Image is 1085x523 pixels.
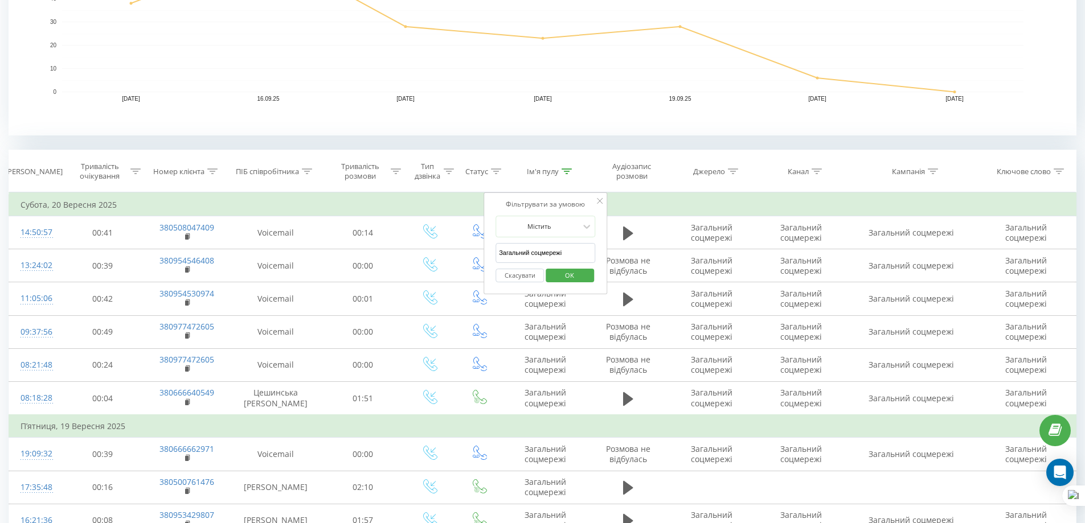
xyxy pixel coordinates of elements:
td: Загальний соцмережі [845,249,977,282]
text: 20 [50,42,57,48]
div: Ключове слово [997,167,1051,176]
td: Загальний соцмережі [756,315,845,348]
td: Загальний соцмережі [503,315,588,348]
div: Ім'я пулу [527,167,559,176]
td: Загальний соцмережі [668,438,756,471]
td: Загальний соцмережі [756,216,845,249]
td: Voicemail [230,438,322,471]
td: Загальний соцмережі [977,382,1076,415]
td: 00:16 [62,471,144,504]
td: 00:39 [62,249,144,282]
td: Загальний соцмережі [503,282,588,315]
td: Загальний соцмережі [756,249,845,282]
span: Розмова не відбулась [606,354,650,375]
td: Voicemail [230,348,322,381]
a: 380953429807 [159,509,214,520]
td: Загальний соцмережі [503,382,588,415]
div: Тип дзвінка [414,162,441,181]
td: Загальний соцмережі [668,315,756,348]
td: Загальний соцмережі [756,382,845,415]
div: Тривалість розмови [332,162,388,181]
td: Загальний соцмережі [977,282,1076,315]
td: 00:39 [62,438,144,471]
td: Загальний соцмережі [668,216,756,249]
td: Voicemail [230,249,322,282]
div: Номер клієнта [153,167,204,176]
td: Загальний соцмережі [845,382,977,415]
text: 0 [53,89,56,95]
div: Аудіозапис розмови [599,162,665,181]
td: Загальний соцмережі [756,438,845,471]
td: 00:00 [322,348,404,381]
td: Загальний соцмережі [503,348,588,381]
td: Загальний соцмережі [845,216,977,249]
div: Джерело [693,167,725,176]
text: [DATE] [945,96,964,102]
td: Субота, 20 Вересня 2025 [9,193,1076,216]
div: 19:09:32 [21,443,50,465]
td: 00:24 [62,348,144,381]
td: 00:42 [62,282,144,315]
div: Кампанія [892,167,925,176]
a: 380977472605 [159,321,214,332]
div: 14:50:57 [21,221,50,244]
td: Загальний соцмережі [977,438,1076,471]
text: [DATE] [808,96,826,102]
td: 00:04 [62,382,144,415]
a: 380500761476 [159,476,214,487]
td: [PERSON_NAME] [230,471,322,504]
td: Загальний соцмережі [756,282,845,315]
div: 13:24:02 [21,254,50,277]
td: Загальний соцмережі [503,471,588,504]
td: 02:10 [322,471,404,504]
a: 380954530974 [159,288,214,299]
td: 00:01 [322,282,404,315]
a: 380977472605 [159,354,214,365]
td: Загальний соцмережі [668,348,756,381]
div: 09:37:56 [21,321,50,343]
td: Цешинська [PERSON_NAME] [230,382,322,415]
text: 10 [50,65,57,72]
text: [DATE] [122,96,140,102]
td: Voicemail [230,282,322,315]
button: Скасувати [496,269,544,283]
td: 01:51 [322,382,404,415]
div: [PERSON_NAME] [5,167,63,176]
td: 00:00 [322,249,404,282]
div: ПІБ співробітника [236,167,299,176]
a: 380666640549 [159,387,214,398]
td: Загальний соцмережі [756,348,845,381]
td: 00:49 [62,315,144,348]
a: 380954546408 [159,255,214,266]
td: 00:41 [62,216,144,249]
div: 08:18:28 [21,387,50,409]
td: Загальний соцмережі [668,282,756,315]
input: Введіть значення [496,243,596,263]
a: 380508047409 [159,222,214,233]
span: OK [554,266,586,284]
td: Загальний соцмережі [977,315,1076,348]
td: 00:00 [322,438,404,471]
button: OK [546,269,594,283]
span: Розмова не відбулась [606,255,650,276]
td: Загальний соцмережі [977,348,1076,381]
div: Фільтрувати за умовою [496,199,596,210]
td: Загальний соцмережі [503,438,588,471]
td: Загальний соцмережі [845,438,977,471]
span: Розмова не відбулась [606,443,650,464]
td: Загальний соцмережі [845,348,977,381]
td: П’ятниця, 19 Вересня 2025 [9,415,1076,438]
td: Загальний соцмережі [845,315,977,348]
text: [DATE] [396,96,415,102]
td: Voicemail [230,315,322,348]
span: Розмова не відбулась [606,321,650,342]
td: Загальний соцмережі [668,249,756,282]
div: Open Intercom Messenger [1046,459,1074,486]
div: Канал [788,167,809,176]
text: 30 [50,19,57,25]
text: 19.09.25 [669,96,691,102]
div: Тривалість очікування [72,162,128,181]
div: Статус [465,167,488,176]
div: 11:05:06 [21,287,50,310]
text: [DATE] [534,96,552,102]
